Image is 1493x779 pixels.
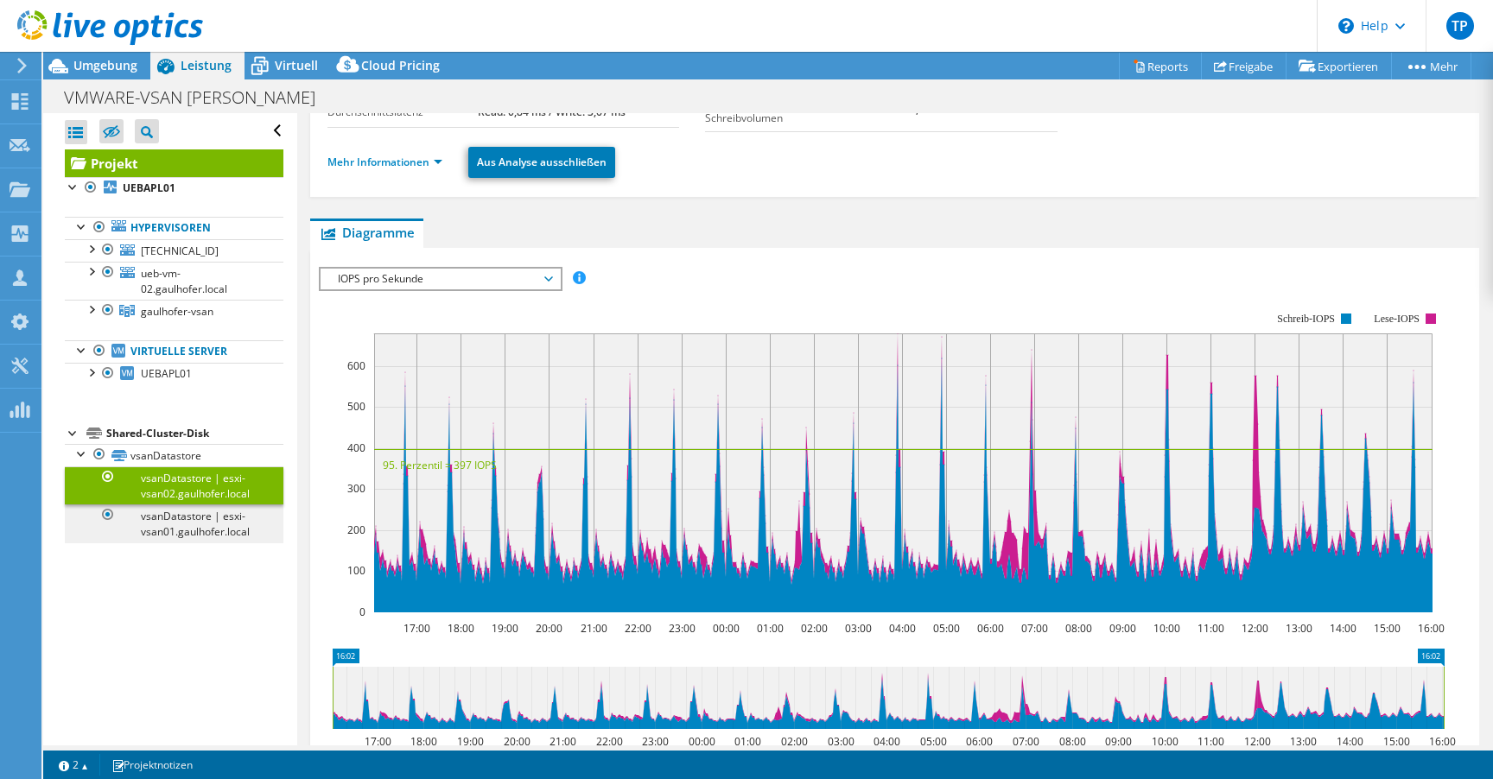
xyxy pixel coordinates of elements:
[47,754,100,776] a: 2
[65,363,283,385] a: UEBAPL01
[1197,734,1223,749] text: 11:00
[65,504,283,542] a: vsanDatastore | esxi-vsan01.gaulhofer.local
[141,244,219,258] span: [TECHNICAL_ID]
[383,458,497,472] text: 95. Perzentil = 397 IOPS
[932,621,959,636] text: 05:00
[1243,734,1270,749] text: 12:00
[65,444,283,466] a: vsanDatastore
[549,734,575,749] text: 21:00
[503,734,530,749] text: 20:00
[181,57,232,73] span: Leistung
[347,481,365,496] text: 300
[624,621,651,636] text: 22:00
[1286,53,1392,79] a: Exportieren
[898,102,950,117] b: 312,59 GiB
[65,217,283,239] a: Hypervisoren
[1020,621,1047,636] text: 07:00
[919,734,946,749] text: 05:00
[403,621,429,636] text: 17:00
[800,621,827,636] text: 02:00
[1058,734,1085,749] text: 08:00
[359,605,365,619] text: 0
[65,466,283,504] a: vsanDatastore | esxi-vsan02.gaulhofer.local
[1153,621,1179,636] text: 10:00
[668,621,695,636] text: 23:00
[468,147,615,178] a: Aus Analyse ausschließen
[1382,734,1409,749] text: 15:00
[99,754,205,776] a: Projektnotizen
[1285,621,1312,636] text: 13:00
[65,262,283,300] a: ueb-vm-02.gaulhofer.local
[347,440,365,455] text: 400
[1277,313,1335,325] text: Schreib-IOPS
[410,734,436,749] text: 18:00
[141,304,213,319] span: gaulhofer-vsan
[827,734,854,749] text: 03:00
[141,366,192,381] span: UEBAPL01
[1064,621,1091,636] text: 08:00
[275,57,318,73] span: Virtuell
[641,734,668,749] text: 23:00
[1417,621,1444,636] text: 16:00
[65,239,283,262] a: [TECHNICAL_ID]
[347,563,365,578] text: 100
[734,734,760,749] text: 01:00
[1391,53,1471,79] a: Mehr
[1374,313,1420,325] text: Lese-IOPS
[65,300,283,322] a: gaulhofer-vsan
[361,57,440,73] span: Cloud Pricing
[65,340,283,363] a: Virtuelle Server
[580,621,607,636] text: 21:00
[756,621,783,636] text: 01:00
[1428,734,1455,749] text: 16:00
[65,149,283,177] a: Projekt
[712,621,739,636] text: 00:00
[327,155,442,169] a: Mehr Informationen
[1373,621,1400,636] text: 15:00
[1336,734,1363,749] text: 14:00
[65,177,283,199] a: UEBAPL01
[329,269,551,289] span: IOPS pro Sekunde
[1197,621,1223,636] text: 11:00
[1119,53,1202,79] a: Reports
[595,734,622,749] text: 22:00
[1151,734,1178,749] text: 10:00
[319,224,415,241] span: Diagramme
[106,423,283,444] div: Shared-Cluster-Disk
[976,621,1003,636] text: 06:00
[491,621,518,636] text: 19:00
[888,621,915,636] text: 04:00
[965,734,992,749] text: 06:00
[1012,734,1039,749] text: 07:00
[1109,621,1135,636] text: 09:00
[141,266,227,296] span: ueb-vm-02.gaulhofer.local
[873,734,899,749] text: 04:00
[1104,734,1131,749] text: 09:00
[844,621,871,636] text: 03:00
[73,57,137,73] span: Umgebung
[1201,53,1287,79] a: Freigabe
[364,734,391,749] text: 17:00
[347,358,365,373] text: 600
[56,88,342,107] h1: VMWARE-VSAN [PERSON_NAME]
[688,734,715,749] text: 00:00
[347,522,365,537] text: 200
[535,621,562,636] text: 20:00
[1446,12,1474,40] span: TP
[1329,621,1356,636] text: 14:00
[1241,621,1267,636] text: 12:00
[478,104,626,119] b: Read: 0,84 ms / Write: 3,67 ms
[456,734,483,749] text: 19:00
[347,399,365,414] text: 500
[1289,734,1316,749] text: 13:00
[1338,18,1354,34] svg: \n
[123,180,175,195] b: UEBAPL01
[447,621,473,636] text: 18:00
[780,734,807,749] text: 02:00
